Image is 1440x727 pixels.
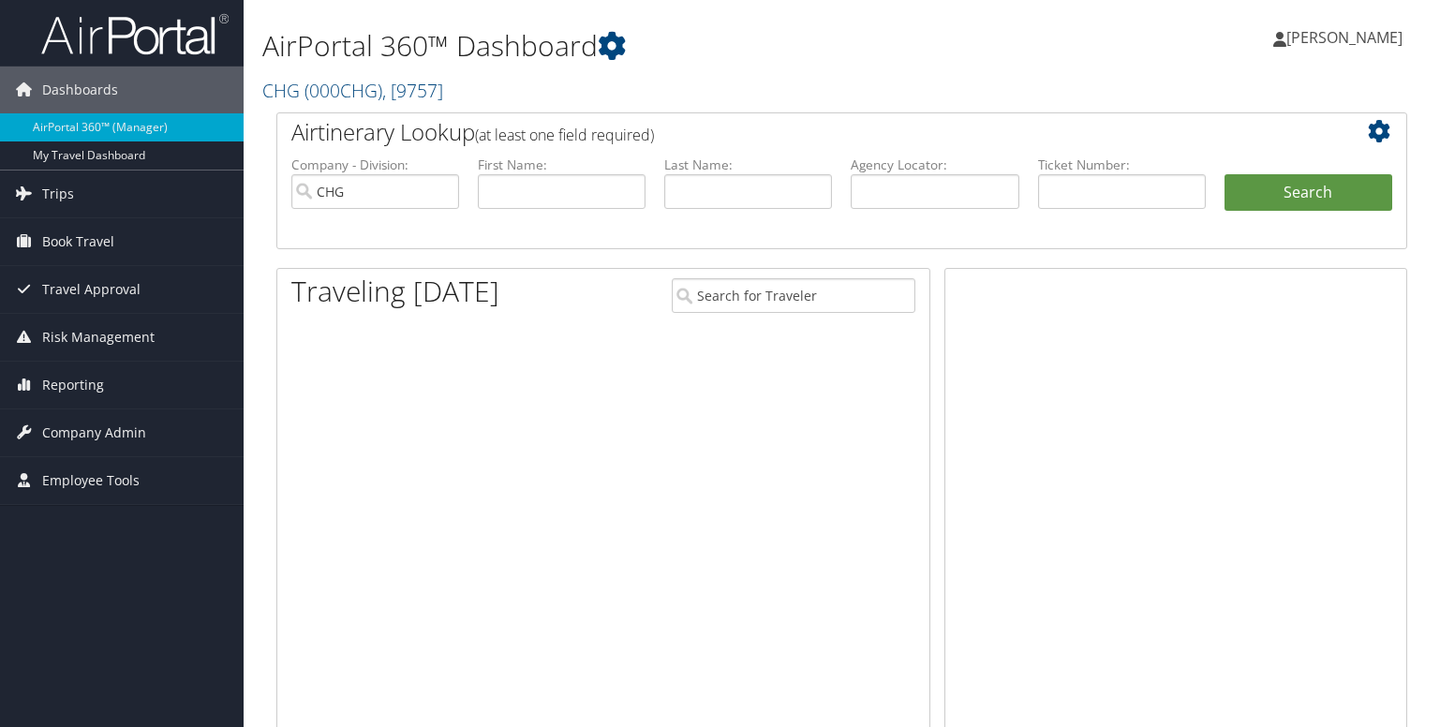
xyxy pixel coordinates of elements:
label: Ticket Number: [1038,156,1206,174]
span: Reporting [42,362,104,408]
span: Dashboards [42,67,118,113]
input: Search for Traveler [672,278,915,313]
button: Search [1225,174,1392,212]
span: Trips [42,171,74,217]
span: [PERSON_NAME] [1286,27,1403,48]
label: First Name: [478,156,646,174]
span: Company Admin [42,409,146,456]
label: Agency Locator: [851,156,1018,174]
span: Risk Management [42,314,155,361]
span: (at least one field required) [475,125,654,145]
h1: AirPortal 360™ Dashboard [262,26,1035,66]
span: , [ 9757 ] [382,78,443,103]
a: CHG [262,78,443,103]
span: ( 000CHG ) [304,78,382,103]
span: Book Travel [42,218,114,265]
label: Company - Division: [291,156,459,174]
a: [PERSON_NAME] [1273,9,1421,66]
label: Last Name: [664,156,832,174]
h2: Airtinerary Lookup [291,116,1299,148]
h1: Traveling [DATE] [291,272,499,311]
span: Travel Approval [42,266,141,313]
img: airportal-logo.png [41,12,229,56]
span: Employee Tools [42,457,140,504]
